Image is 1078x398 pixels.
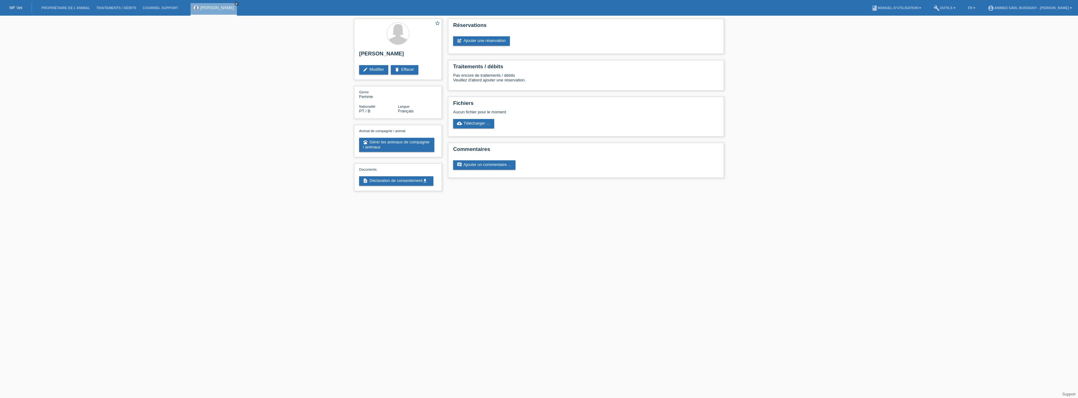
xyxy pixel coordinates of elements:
[359,65,388,75] a: editModifier
[453,160,515,170] a: commentAjouter un commentaire ...
[235,2,238,5] i: close
[234,2,239,6] a: close
[398,109,414,113] span: Français
[988,5,994,11] i: account_circle
[871,5,878,11] i: book
[435,20,440,27] a: star_border
[9,5,22,10] a: MF Vet
[453,100,719,110] h2: Fichiers
[453,22,719,32] h2: Réservations
[453,36,510,46] a: post_addAjouter une réservation
[38,6,93,10] a: Propriétaire de l’animal
[363,140,368,145] i: pets
[453,146,719,156] h2: Commentaires
[453,119,494,128] a: cloud_uploadTélécharger ...
[359,129,405,133] span: Animal de compagnie / animal
[930,6,958,10] a: buildOutils ▾
[391,65,418,75] a: deleteEffacer
[985,6,1075,10] a: account_circleANIMED Sàrl Bussigny - [PERSON_NAME] ▾
[965,6,979,10] a: FR ▾
[363,67,368,72] i: edit
[359,90,398,99] div: Femme
[359,176,433,186] a: descriptionDéclaration de consentementget_app
[1062,392,1075,396] a: Support
[398,105,410,108] span: Langue
[422,178,427,183] i: get_app
[359,51,437,60] h2: [PERSON_NAME]
[139,6,181,10] a: Courriel Support
[457,162,462,167] i: comment
[934,5,940,11] i: build
[359,138,434,152] a: petsGérer les animaux de compagnie / animaux
[868,6,924,10] a: bookManuel d’utilisation ▾
[359,105,375,108] span: Nationalité
[453,110,645,114] div: Aucun fichier pour le moment
[200,5,234,10] a: [PERSON_NAME]
[359,90,369,94] span: Genre
[457,38,462,43] i: post_add
[453,73,719,87] div: Pas encore de traitements / débits Veuillez d'abord ajouter une réservation.
[363,178,368,183] i: description
[457,121,462,126] i: cloud_upload
[359,109,370,113] span: Portugal / B / 15.10.1992
[93,6,139,10] a: Traitements / débits
[395,67,400,72] i: delete
[435,20,440,26] i: star_border
[359,168,377,171] span: Documents
[453,64,719,73] h2: Traitements / débits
